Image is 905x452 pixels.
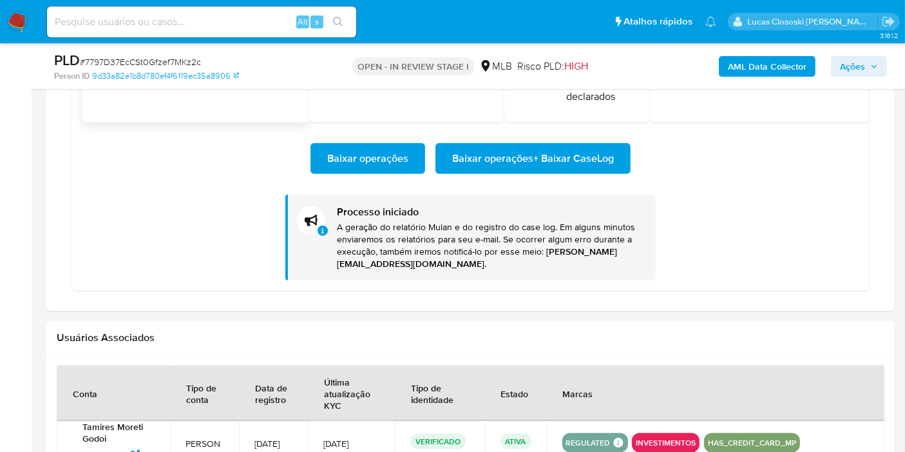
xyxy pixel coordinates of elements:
[54,50,80,70] b: PLD
[831,56,887,77] button: Ações
[92,70,239,82] a: 9d33a82e1b8d780ef4f6119ec35a8906
[352,57,474,75] p: OPEN - IN REVIEW STAGE I
[54,70,90,82] b: Person ID
[325,13,351,31] button: search-icon
[880,30,899,41] span: 3.161.2
[624,15,692,28] span: Atalhos rápidos
[719,56,815,77] button: AML Data Collector
[517,59,588,74] span: Risco PLD:
[315,15,319,28] span: s
[479,59,512,74] div: MLB
[840,56,865,77] span: Ações
[705,16,716,27] a: Notificações
[748,15,878,28] p: lucas.clososki@mercadolivre.com
[882,15,895,28] a: Sair
[47,14,356,30] input: Pesquise usuários ou casos...
[728,56,806,77] b: AML Data Collector
[298,15,308,28] span: Alt
[564,59,588,74] span: HIGH
[80,55,201,68] span: # 7797D37EcCSt0Gfzef7MKz2c
[57,331,884,344] h2: Usuários Associados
